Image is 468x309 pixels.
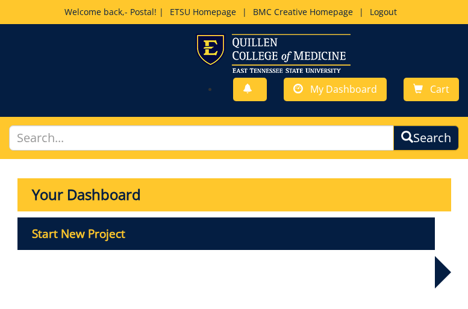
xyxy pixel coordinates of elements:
span: Cart [430,83,449,96]
a: BMC Creative Homepage [247,6,359,17]
a: Cart [404,78,459,101]
a: My Dashboard [284,78,387,101]
p: Your Dashboard [17,178,451,211]
a: Start New Project [17,229,435,240]
a: ETSU Homepage [164,6,242,17]
p: Welcome back, ! | | | [48,6,420,18]
a: Logout [364,6,403,17]
button: Search [393,125,459,151]
img: ETSU logo [196,34,351,73]
input: Search... [9,125,394,151]
a: - Postal [125,6,154,17]
span: My Dashboard [310,83,377,96]
p: Start New Project [17,217,435,250]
